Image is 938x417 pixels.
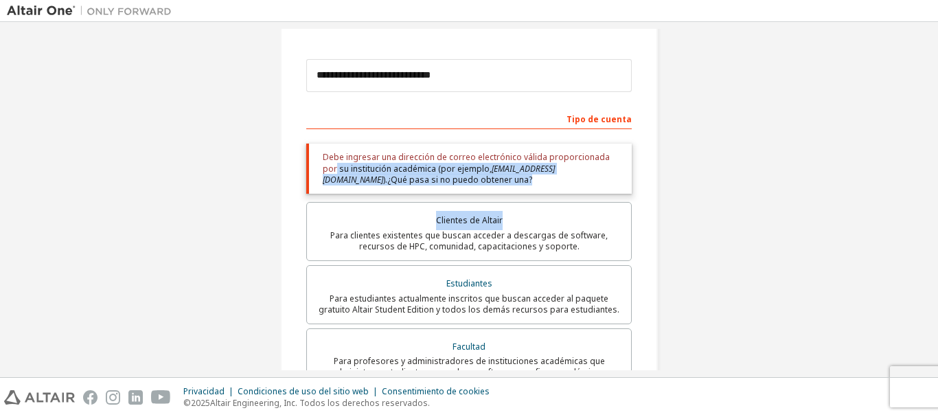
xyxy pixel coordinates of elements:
[183,397,191,409] font: ©
[446,278,492,289] font: Estudiantes
[332,355,607,378] font: Para profesores y administradores de instituciones académicas que administran estudiantes y acced...
[319,293,619,315] font: Para estudiantes actualmente inscritos que buscan acceder al paquete gratuito Altair Student Edit...
[238,385,369,397] font: Condiciones de uso del sitio web
[387,174,532,185] a: ¿Qué pasa si no puedo obtener una?
[183,385,225,397] font: Privacidad
[323,151,610,174] font: Debe ingresar una dirección de correo electrónico válida proporcionada por su institución académi...
[191,397,210,409] font: 2025
[106,390,120,405] img: instagram.svg
[151,390,171,405] img: youtube.svg
[453,341,485,352] font: Facultad
[330,229,608,252] font: Para clientes existentes que buscan acceder a descargas de software, recursos de HPC, comunidad, ...
[7,4,179,18] img: Altair Uno
[4,390,75,405] img: altair_logo.svg
[323,163,555,185] font: [EMAIL_ADDRESS][DOMAIN_NAME]
[83,390,98,405] img: facebook.svg
[567,113,632,125] font: Tipo de cuenta
[436,214,503,226] font: Clientes de Altair
[128,390,143,405] img: linkedin.svg
[210,397,430,409] font: Altair Engineering, Inc. Todos los derechos reservados.
[383,174,387,185] font: ).
[382,385,490,397] font: Consentimiento de cookies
